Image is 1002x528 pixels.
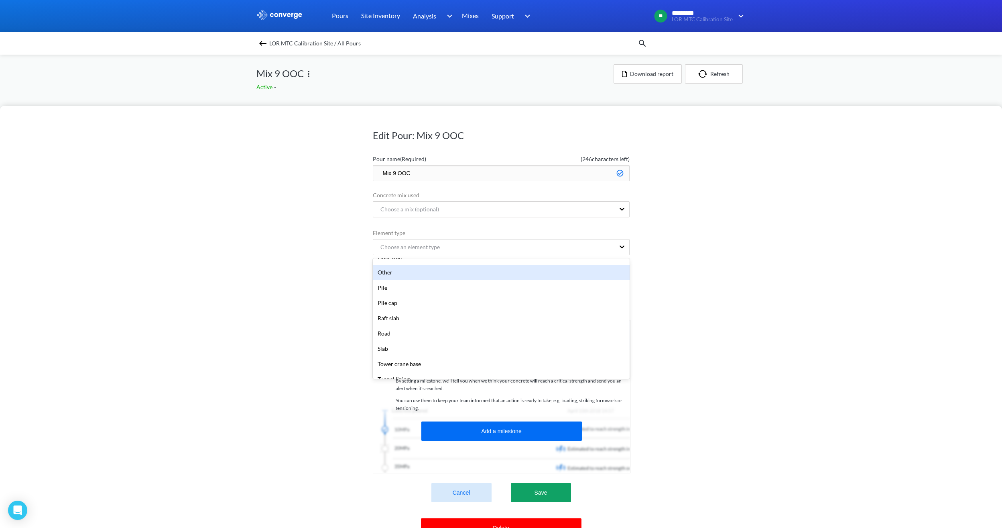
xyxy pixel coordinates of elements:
div: Choose a mix (optional) [374,205,439,214]
span: ( 246 characters left) [501,155,630,164]
p: By setting a milestone, we'll tell you when we think your concrete will reach a critical strength... [396,377,630,392]
button: Save [511,483,571,502]
span: LOR MTC Calibration Site [672,16,733,23]
div: Slab [373,341,630,356]
img: downArrow.svg [520,11,533,21]
label: Concrete mix used [373,191,630,200]
img: logo_ewhite.svg [256,10,303,20]
div: Tower crane base [373,356,630,372]
button: Cancel [431,483,492,502]
div: Other [373,265,630,280]
img: downArrow.svg [733,11,746,21]
div: Raft slab [373,311,630,326]
div: Pile cap [373,295,630,311]
span: LOR MTC Calibration Site / All Pours [269,38,361,49]
p: You can use them to keep your team informed that an action is ready to take, e.g. loading, striki... [396,397,630,412]
button: Add a milestone [421,422,582,441]
span: Support [492,11,514,21]
div: Choose an element type [374,243,440,252]
label: Element type [373,229,630,237]
div: Open Intercom Messenger [8,501,27,520]
span: Analysis [413,11,436,21]
img: backspace.svg [258,39,268,48]
input: Type the pour name here [373,165,630,181]
div: Tunnel lining [373,372,630,387]
div: Road [373,326,630,341]
label: Pour name (Required) [373,155,501,164]
div: Pile [373,280,630,295]
img: downArrow.svg [441,11,454,21]
img: icon-search.svg [638,39,647,48]
h1: Edit Pour: Mix 9 OOC [373,129,630,142]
